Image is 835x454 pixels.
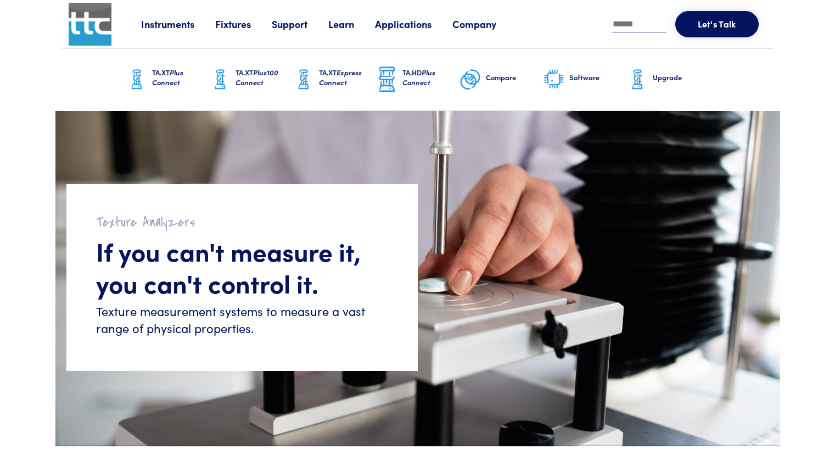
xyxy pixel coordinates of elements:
a: TA.XTExpress Connect [293,49,376,110]
button: Let's Talk [675,11,759,37]
a: Applications [375,17,452,31]
a: Compare [459,49,543,110]
a: TA.HDPlus Connect [376,49,459,110]
a: TA.XTPlus Connect [126,49,209,110]
a: Support [272,17,328,31]
a: Fixtures [215,17,272,31]
h6: Upgrade [653,73,710,82]
img: software-graphic.png [543,68,565,91]
span: Express Connect [319,67,362,87]
h6: TA.XT [319,68,376,87]
a: Upgrade [626,49,710,110]
img: ta-xt-graphic.png [126,66,148,93]
img: ta-xt-graphic.png [626,66,648,93]
h6: Software [569,73,626,82]
h1: If you can't measure it, you can't control it. [96,235,388,298]
img: compare-graphic.png [459,66,481,93]
span: Plus Connect [152,67,183,87]
span: Plus Connect [402,67,435,87]
a: Company [452,17,517,31]
a: TA.XTPlus100 Connect [209,49,293,110]
span: Plus100 Connect [236,67,278,87]
img: ta-xt-graphic.png [293,66,315,93]
h6: TA.XT [152,68,209,87]
h6: TA.HD [402,68,459,87]
h6: TA.XT [236,68,293,87]
h2: Texture Analyzers [96,214,388,231]
img: ta-xt-graphic.png [209,66,231,93]
a: Instruments [141,17,215,31]
h6: Texture measurement systems to measure a vast range of physical properties. [96,303,388,337]
img: ttc_logo_1x1_v1.0.png [69,3,111,46]
a: Software [543,49,626,110]
a: Learn [328,17,375,31]
h6: Compare [486,73,543,82]
img: ta-hd-graphic.png [376,65,398,94]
